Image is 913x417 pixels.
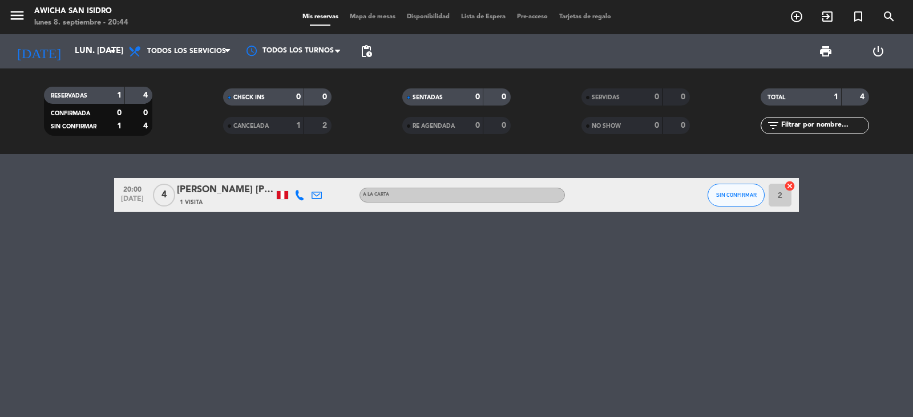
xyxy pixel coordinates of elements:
[502,122,508,129] strong: 0
[455,14,511,20] span: Lista de Espera
[143,109,150,117] strong: 0
[322,93,329,101] strong: 0
[413,123,455,129] span: RE AGENDADA
[780,119,868,132] input: Filtrar por nombre...
[296,93,301,101] strong: 0
[363,192,389,197] span: A la carta
[821,10,834,23] i: exit_to_app
[117,91,122,99] strong: 1
[322,122,329,129] strong: 2
[852,34,904,68] div: LOG OUT
[882,10,896,23] i: search
[118,182,147,195] span: 20:00
[106,44,120,58] i: arrow_drop_down
[592,123,621,129] span: NO SHOW
[716,192,757,198] span: SIN CONFIRMAR
[851,10,865,23] i: turned_in_not
[871,44,885,58] i: power_settings_new
[51,124,96,129] span: SIN CONFIRMAR
[655,93,659,101] strong: 0
[51,93,87,99] span: RESERVADAS
[766,119,780,132] i: filter_list
[554,14,617,20] span: Tarjetas de regalo
[177,183,274,197] div: [PERSON_NAME] [PERSON_NAME]
[117,109,122,117] strong: 0
[153,184,175,207] span: 4
[118,195,147,208] span: [DATE]
[51,111,90,116] span: CONFIRMADA
[143,122,150,130] strong: 4
[34,17,128,29] div: lunes 8. septiembre - 20:44
[147,47,226,55] span: Todos los servicios
[296,122,301,129] strong: 1
[834,93,838,101] strong: 1
[790,10,803,23] i: add_circle_outline
[9,7,26,24] i: menu
[475,122,480,129] strong: 0
[180,198,203,207] span: 1 Visita
[502,93,508,101] strong: 0
[767,95,785,100] span: TOTAL
[819,44,833,58] span: print
[401,14,455,20] span: Disponibilidad
[359,44,373,58] span: pending_actions
[511,14,554,20] span: Pre-acceso
[784,180,795,192] i: cancel
[860,93,867,101] strong: 4
[233,95,265,100] span: CHECK INS
[681,93,688,101] strong: 0
[344,14,401,20] span: Mapa de mesas
[117,122,122,130] strong: 1
[9,39,69,64] i: [DATE]
[708,184,765,207] button: SIN CONFIRMAR
[297,14,344,20] span: Mis reservas
[233,123,269,129] span: CANCELADA
[655,122,659,129] strong: 0
[413,95,443,100] span: SENTADAS
[9,7,26,28] button: menu
[592,95,620,100] span: SERVIDAS
[681,122,688,129] strong: 0
[475,93,480,101] strong: 0
[34,6,128,17] div: Awicha San Isidro
[143,91,150,99] strong: 4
